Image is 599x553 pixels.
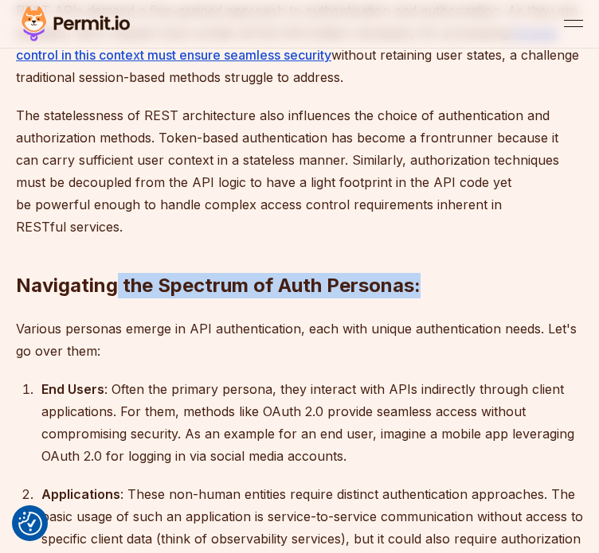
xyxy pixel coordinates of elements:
[16,317,583,362] p: Various personas emerge in API authentication, each with unique authentication needs. Let's go ov...
[18,512,42,535] img: Revisit consent button
[41,378,583,467] div: : Often the primary persona, they interact with APIs indirectly through client applications. For ...
[564,14,583,33] button: open menu
[18,512,42,535] button: Consent Preferences
[16,274,421,297] strong: Navigating the Spectrum of Auth Personas:
[16,3,135,45] img: Permit logo
[16,104,583,238] p: The statelessness of REST architecture also influences the choice of authentication and authoriza...
[41,486,120,502] strong: Applications
[41,381,104,397] strong: End Users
